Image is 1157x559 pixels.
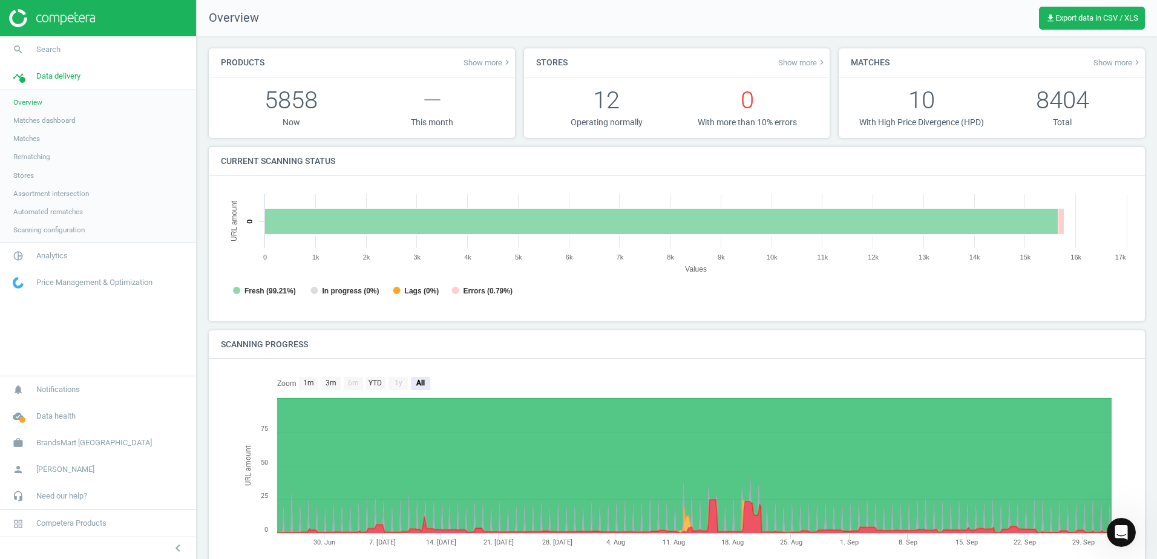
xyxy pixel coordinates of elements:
tspan: 11. Aug [663,538,685,546]
text: 2k [363,253,370,261]
p: Operating normally [536,117,677,128]
text: 16k [1070,253,1081,261]
i: keyboard_arrow_right [817,57,827,67]
text: 9k [718,253,725,261]
span: Need our help? [36,491,87,502]
tspan: 25. Aug [780,538,802,546]
text: 0 [264,526,268,534]
text: 25 [261,492,268,500]
text: All [416,379,425,387]
p: Now [221,117,362,128]
p: With more than 10% errors [677,117,818,128]
text: 15k [1020,253,1031,261]
h4: Stores [524,48,580,77]
a: Show morekeyboard_arrow_right [1093,57,1142,67]
a: Show morekeyboard_arrow_right [464,57,512,67]
span: Assortment intersection [13,189,89,198]
text: Zoom [277,379,297,388]
p: 10 [851,83,992,117]
tspan: Fresh (99.21%) [244,287,296,295]
i: notifications [7,378,30,401]
text: 3m [326,379,336,387]
span: Notifications [36,384,80,395]
text: 4k [464,253,471,261]
span: Automated rematches [13,207,83,217]
text: 6k [566,253,573,261]
h4: Products [209,48,277,77]
span: Stores [13,171,34,180]
span: Data delivery [36,71,80,82]
text: 13k [919,253,929,261]
p: With High Price Divergence (HPD) [851,117,992,128]
text: 7k [617,253,624,261]
tspan: In progress (0%) [322,287,379,295]
span: Overview [197,10,259,27]
span: Show more [464,57,512,67]
button: chevron_left [163,540,193,556]
i: keyboard_arrow_right [502,57,512,67]
i: timeline [7,65,30,88]
text: 3k [413,253,421,261]
span: Competera Products [36,518,107,529]
p: 8404 [992,83,1133,117]
h4: Matches [839,48,902,77]
tspan: 18. Aug [721,538,744,546]
button: get_appExport data in CSV / XLS [1039,7,1145,30]
tspan: Errors (0.79%) [464,287,513,295]
i: person [7,458,30,481]
span: Rematching [13,152,50,162]
span: Overview [13,97,42,107]
span: Export data in CSV / XLS [1046,13,1138,23]
span: Show more [1093,57,1142,67]
tspan: 22. Sep [1014,538,1036,546]
text: 11k [818,253,828,261]
i: get_app [1046,13,1055,23]
text: 5k [515,253,522,261]
p: This month [362,117,503,128]
text: 1k [312,253,320,261]
text: 8k [667,253,674,261]
tspan: 28. [DATE] [542,538,572,546]
span: Search [36,44,61,55]
span: Price Management & Optimization [36,277,152,288]
text: 17k [1115,253,1126,261]
i: work [7,431,30,454]
tspan: 7. [DATE] [369,538,396,546]
text: YTD [369,379,382,387]
iframe: Intercom live chat [1107,518,1136,547]
text: 1y [395,379,402,387]
img: ajHJNr6hYgQAAAAASUVORK5CYII= [9,9,95,27]
tspan: Lags (0%) [405,287,439,295]
span: — [423,86,442,114]
tspan: 1. Sep [840,538,859,546]
text: 10k [767,253,778,261]
img: wGWNvw8QSZomAAAAABJRU5ErkJggg== [13,277,24,289]
span: BrandsMart [GEOGRAPHIC_DATA] [36,437,152,448]
text: 6m [348,379,359,387]
tspan: 8. Sep [899,538,917,546]
span: Show more [778,57,827,67]
span: Analytics [36,250,68,261]
i: keyboard_arrow_right [1132,57,1142,67]
p: Total [992,117,1133,128]
tspan: URL amount [230,200,238,241]
h4: Scanning progress [209,330,320,359]
p: 12 [536,83,677,117]
p: 5858 [221,83,362,117]
p: 0 [677,83,818,117]
i: chevron_left [171,541,185,555]
text: 14k [969,253,980,261]
i: search [7,38,30,61]
h4: Current scanning status [209,147,347,175]
span: [PERSON_NAME] [36,464,94,475]
tspan: 29. Sep [1072,538,1095,546]
span: Matches [13,134,40,143]
a: Show morekeyboard_arrow_right [778,57,827,67]
tspan: 14. [DATE] [426,538,456,546]
tspan: 21. [DATE] [483,538,514,546]
text: 12k [868,253,879,261]
i: pie_chart_outlined [7,244,30,267]
text: 0 [245,219,254,223]
text: 50 [261,459,268,466]
span: Data health [36,411,76,422]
